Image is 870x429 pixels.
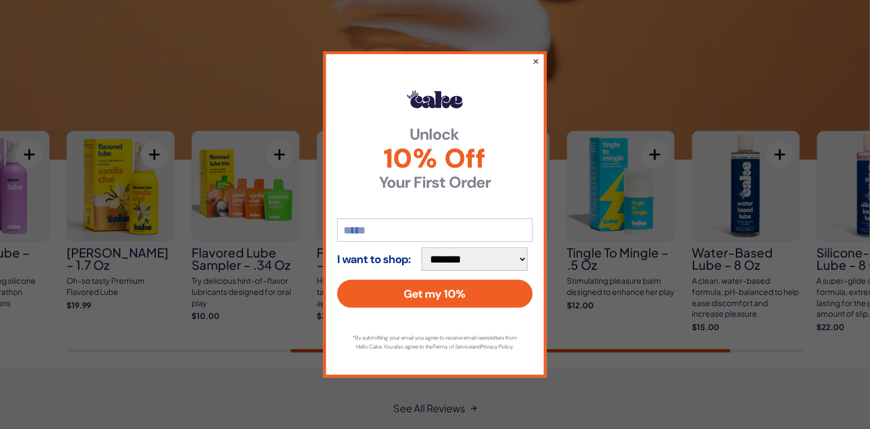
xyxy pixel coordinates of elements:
strong: Unlock [337,127,533,142]
span: 10% Off [337,145,533,172]
a: Privacy Policy [481,343,513,350]
a: Terms of Service [433,343,472,350]
p: *By submitting your email you agree to receive email newsletters from Hello Cake. You also agree ... [348,333,522,351]
strong: Your First Order [337,175,533,190]
button: × [532,54,539,68]
img: Hello Cake [407,90,463,108]
strong: I want to shop: [337,253,411,265]
button: Get my 10% [337,280,533,308]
